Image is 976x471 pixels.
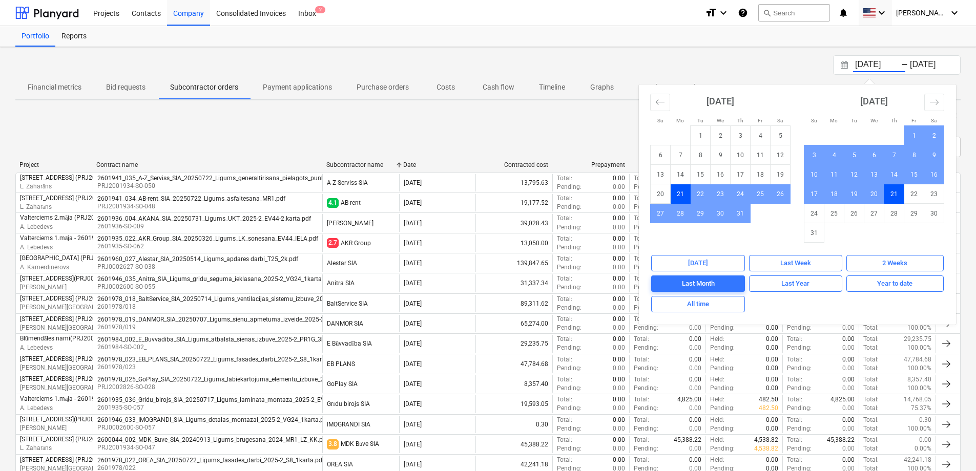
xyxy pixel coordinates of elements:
[907,324,931,332] p: 100.00%
[20,174,142,181] div: Mazā Robežu iela 1 (PRJ2001934) 2601941
[634,234,649,243] p: Total :
[613,254,625,263] p: 0.00
[804,204,824,223] td: Choose Sunday, August 24, 2025 as your check-in date. It's available.
[475,174,552,191] div: 13,795.63
[691,165,711,184] td: Choose Tuesday, July 15, 2025 as your check-in date. It's available.
[557,274,572,283] p: Total :
[682,278,715,290] div: Last Month
[766,324,778,332] p: 0.00
[884,184,904,204] td: Selected. Thursday, August 21, 2025
[20,355,142,362] div: Stendes iela 8, E2 (PRJ2002826) 2601978
[20,283,141,292] p: [PERSON_NAME]
[763,9,771,17] span: search
[97,235,318,242] div: 2601935_022_AKR_Group_SIA_20250326_Ligums_LK_sonesana_EV44_IELA.pdf
[844,204,864,223] td: Choose Tuesday, August 26, 2025 as your check-in date. It's available.
[634,344,658,352] p: Pending :
[20,335,177,342] div: Blūmendāles nami(PRJ2002096 Prūšu 3 kārta) - 2601984
[475,355,552,373] div: 47,784.68
[838,7,848,19] i: notifications
[731,126,751,145] td: Choose Thursday, July 3, 2025 as your check-in date. It's available.
[97,242,318,251] p: 2601935-SO-062
[20,363,142,372] p: [PERSON_NAME][GEOGRAPHIC_DATA]
[781,278,809,290] div: Last Year
[326,161,395,168] div: Subcontractor name
[97,295,385,303] div: 2601978_018_BaltService_SIA_20250714_Ligums_ventilacijas_sistemu_izbuve_2025-2_S8_1karta_5v.pdf
[557,304,582,312] p: Pending :
[483,82,514,93] p: Cash flow
[804,165,824,184] td: Choose Sunday, August 10, 2025 as your check-in date. It's available.
[787,355,802,364] p: Total :
[777,118,783,123] small: Sa
[751,184,771,204] td: Choose Friday, July 25, 2025 as your check-in date. It's available.
[711,126,731,145] td: Choose Wednesday, July 2, 2025 as your check-in date. It's available.
[689,344,701,352] p: 0.00
[97,263,298,271] p: PRJ0002627-SO-038
[433,82,458,93] p: Costs
[707,96,734,106] strong: [DATE]
[717,118,724,123] small: We
[689,355,701,364] p: 0.00
[20,303,142,312] p: [PERSON_NAME][GEOGRAPHIC_DATA]
[475,254,552,272] div: 139,847.65
[737,118,743,123] small: Th
[480,161,549,168] div: Contracted cost
[766,335,778,344] p: 0.00
[717,7,730,19] i: keyboard_arrow_down
[904,126,924,145] td: Choose Friday, August 1, 2025 as your check-in date. It's available.
[651,165,671,184] td: Choose Sunday, July 13, 2025 as your check-in date. It's available.
[844,145,864,165] td: Choose Tuesday, August 5, 2025 as your check-in date. It's available.
[341,240,371,247] div: AKR Group
[691,145,711,165] td: Choose Tuesday, July 8, 2025 as your check-in date. It's available.
[97,343,355,352] p: 2601984-SO-002_
[651,255,745,271] button: [DATE]
[97,283,333,291] p: PRJ0002600-SO-055
[787,335,802,344] p: Total :
[651,184,671,204] td: Choose Sunday, July 20, 2025 as your check-in date. It's available.
[931,118,937,123] small: Sa
[787,324,812,332] p: Pending :
[613,295,625,304] p: 0.00
[97,275,333,283] div: 2601946_035_Anitra_SIA_Ligums_gridu_seguma_ieklasana_2025-2_VG24_1karta.pdf
[557,324,582,332] p: Pending :
[404,280,422,287] div: [DATE]
[634,194,649,203] p: Total :
[688,258,708,269] div: [DATE]
[475,234,552,252] div: 13,050.00
[844,165,864,184] td: Choose Tuesday, August 12, 2025 as your check-in date. It's available.
[20,182,142,191] p: L. Zaharāns
[758,4,830,22] button: Search
[613,183,625,191] p: 0.00
[676,118,684,123] small: Mo
[20,223,144,231] p: A. Lebedevs
[842,335,855,344] p: 0.00
[907,344,931,352] p: 100.00%
[671,184,691,204] td: Selected. Monday, July 21, 2025
[97,323,371,332] p: 2601978/019
[882,258,907,269] div: 2 Weeks
[751,126,771,145] td: Choose Friday, July 4, 2025 as your check-in date. It's available.
[357,82,409,93] p: Purchase orders
[97,182,364,190] p: PRJ2001934-SO-050
[556,161,625,168] div: Prepayment
[327,198,339,208] span: 4.1
[824,145,844,165] td: Choose Monday, August 4, 2025 as your check-in date. It's available.
[846,275,944,292] button: Year to date
[705,7,717,19] i: format_size
[341,199,361,206] div: AB-rent
[613,243,625,252] p: 0.00
[327,220,373,227] div: AKANA SIA
[884,145,904,165] td: Choose Thursday, August 7, 2025 as your check-in date. It's available.
[557,315,572,324] p: Total :
[751,145,771,165] td: Choose Friday, July 11, 2025 as your check-in date. It's available.
[557,364,582,373] p: Pending :
[634,283,658,292] p: Pending :
[634,324,658,332] p: Pending :
[404,360,422,368] div: [DATE]
[404,260,422,267] div: [DATE]
[613,234,625,243] p: 0.00
[863,324,879,332] p: Total :
[613,174,625,183] p: 0.00
[97,336,355,343] div: 2601984_002_E_Buvvadiba_SIA_Ligums_atbalsta_sienas_izbuve_2025-2_PR1G_3karta_3v.pdf
[901,62,908,68] div: -
[634,295,649,304] p: Total :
